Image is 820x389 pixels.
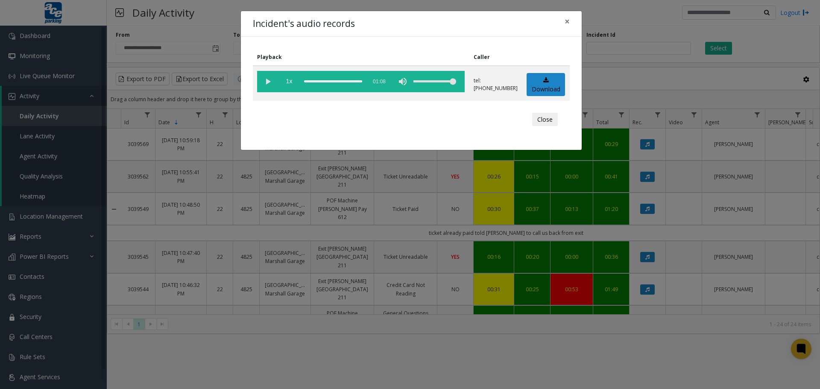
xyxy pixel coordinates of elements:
div: volume level [413,71,456,92]
th: Playback [253,49,469,66]
span: × [565,15,570,27]
button: Close [532,113,558,126]
p: tel:[PHONE_NUMBER] [474,77,518,92]
h4: Incident's audio records [253,17,355,31]
th: Caller [469,49,522,66]
span: playback speed button [278,71,300,92]
button: Close [559,11,576,32]
a: Download [527,73,565,97]
div: scrub bar [304,71,362,92]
